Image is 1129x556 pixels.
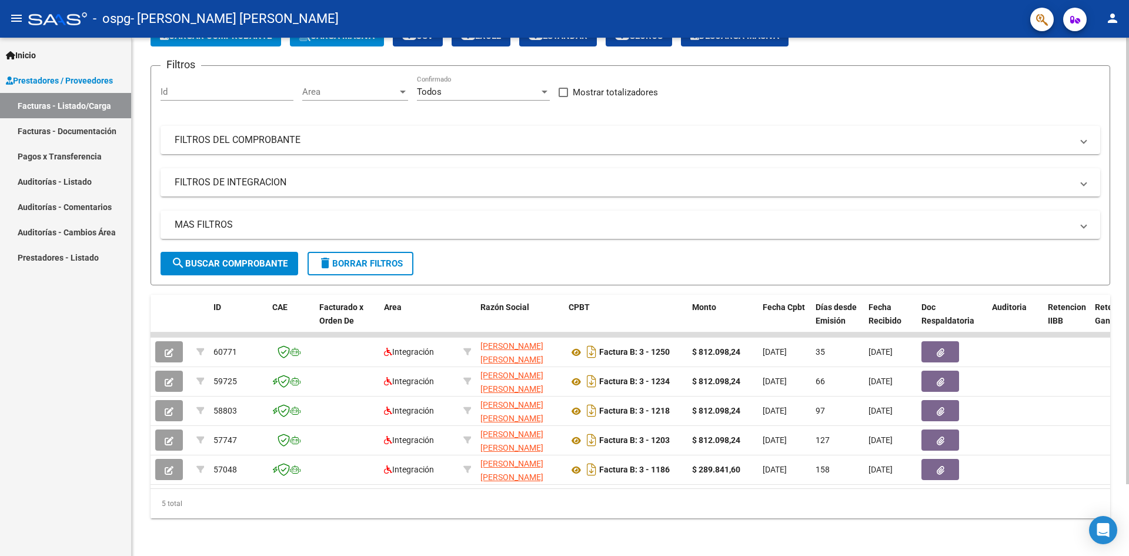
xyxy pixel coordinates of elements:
[584,460,599,479] i: Descargar documento
[384,435,434,445] span: Integración
[763,406,787,415] span: [DATE]
[869,465,893,474] span: [DATE]
[992,302,1027,312] span: Auditoria
[161,56,201,73] h3: Filtros
[599,436,670,445] strong: Factura B: 3 - 1203
[687,295,758,347] datatable-header-cell: Monto
[869,406,893,415] span: [DATE]
[319,302,363,325] span: Facturado x Orden De
[6,74,113,87] span: Prestadores / Proveedores
[161,252,298,275] button: Buscar Comprobante
[599,348,670,357] strong: Factura B: 3 - 1250
[1043,295,1090,347] datatable-header-cell: Retencion IIBB
[480,457,559,482] div: 27173182274
[480,430,543,452] span: [PERSON_NAME] [PERSON_NAME]
[151,489,1110,518] div: 5 total
[272,302,288,312] span: CAE
[864,295,917,347] datatable-header-cell: Fecha Recibido
[763,465,787,474] span: [DATE]
[213,465,237,474] span: 57048
[692,302,716,312] span: Monto
[175,176,1072,189] mat-panel-title: FILTROS DE INTEGRACION
[213,347,237,357] span: 60771
[921,302,974,325] span: Doc Respaldatoria
[6,49,36,62] span: Inicio
[692,377,740,386] strong: $ 812.098,24
[461,31,501,41] span: EXCEL
[480,369,559,394] div: 27173182274
[599,465,670,475] strong: Factura B: 3 - 1186
[384,377,434,386] span: Integración
[564,295,687,347] datatable-header-cell: CPBT
[480,339,559,364] div: 27173182274
[209,295,268,347] datatable-header-cell: ID
[615,31,663,41] span: Gecros
[763,302,805,312] span: Fecha Cpbt
[161,126,1100,154] mat-expansion-panel-header: FILTROS DEL COMPROBANTE
[987,295,1043,347] datatable-header-cell: Auditoria
[480,400,543,423] span: [PERSON_NAME] [PERSON_NAME]
[417,86,442,97] span: Todos
[816,435,830,445] span: 127
[692,435,740,445] strong: $ 812.098,24
[584,372,599,391] i: Descargar documento
[692,406,740,415] strong: $ 812.098,24
[308,252,413,275] button: Borrar Filtros
[1048,302,1086,325] span: Retencion IIBB
[758,295,811,347] datatable-header-cell: Fecha Cpbt
[175,218,1072,231] mat-panel-title: MAS FILTROS
[569,302,590,312] span: CPBT
[171,258,288,269] span: Buscar Comprobante
[480,459,543,482] span: [PERSON_NAME] [PERSON_NAME]
[480,428,559,452] div: 27173182274
[384,302,402,312] span: Area
[9,11,24,25] mat-icon: menu
[599,407,670,416] strong: Factura B: 3 - 1218
[268,295,315,347] datatable-header-cell: CAE
[315,295,379,347] datatable-header-cell: Facturado x Orden De
[869,347,893,357] span: [DATE]
[318,258,403,269] span: Borrar Filtros
[816,347,825,357] span: 35
[318,256,332,270] mat-icon: delete
[1089,516,1117,544] div: Open Intercom Messenger
[763,347,787,357] span: [DATE]
[213,377,237,386] span: 59725
[529,31,587,41] span: Estandar
[763,435,787,445] span: [DATE]
[692,347,740,357] strong: $ 812.098,24
[384,347,434,357] span: Integración
[171,256,185,270] mat-icon: search
[213,302,221,312] span: ID
[917,295,987,347] datatable-header-cell: Doc Respaldatoria
[692,465,740,474] strong: $ 289.841,60
[573,85,658,99] span: Mostrar totalizadores
[93,6,131,32] span: - ospg
[384,465,434,474] span: Integración
[584,431,599,450] i: Descargar documento
[161,211,1100,239] mat-expansion-panel-header: MAS FILTROS
[763,377,787,386] span: [DATE]
[161,168,1100,197] mat-expansion-panel-header: FILTROS DE INTEGRACION
[869,435,893,445] span: [DATE]
[869,377,893,386] span: [DATE]
[869,302,901,325] span: Fecha Recibido
[816,406,825,415] span: 97
[811,295,864,347] datatable-header-cell: Días desde Emisión
[584,401,599,420] i: Descargar documento
[480,371,543,394] span: [PERSON_NAME] [PERSON_NAME]
[816,302,857,325] span: Días desde Emisión
[402,31,433,41] span: CSV
[816,465,830,474] span: 158
[480,341,543,364] span: [PERSON_NAME] [PERSON_NAME]
[584,342,599,361] i: Descargar documento
[302,86,398,97] span: Area
[816,377,825,386] span: 66
[476,295,564,347] datatable-header-cell: Razón Social
[480,302,529,312] span: Razón Social
[599,377,670,387] strong: Factura B: 3 - 1234
[384,406,434,415] span: Integración
[213,435,237,445] span: 57747
[175,134,1072,147] mat-panel-title: FILTROS DEL COMPROBANTE
[480,398,559,423] div: 27173182274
